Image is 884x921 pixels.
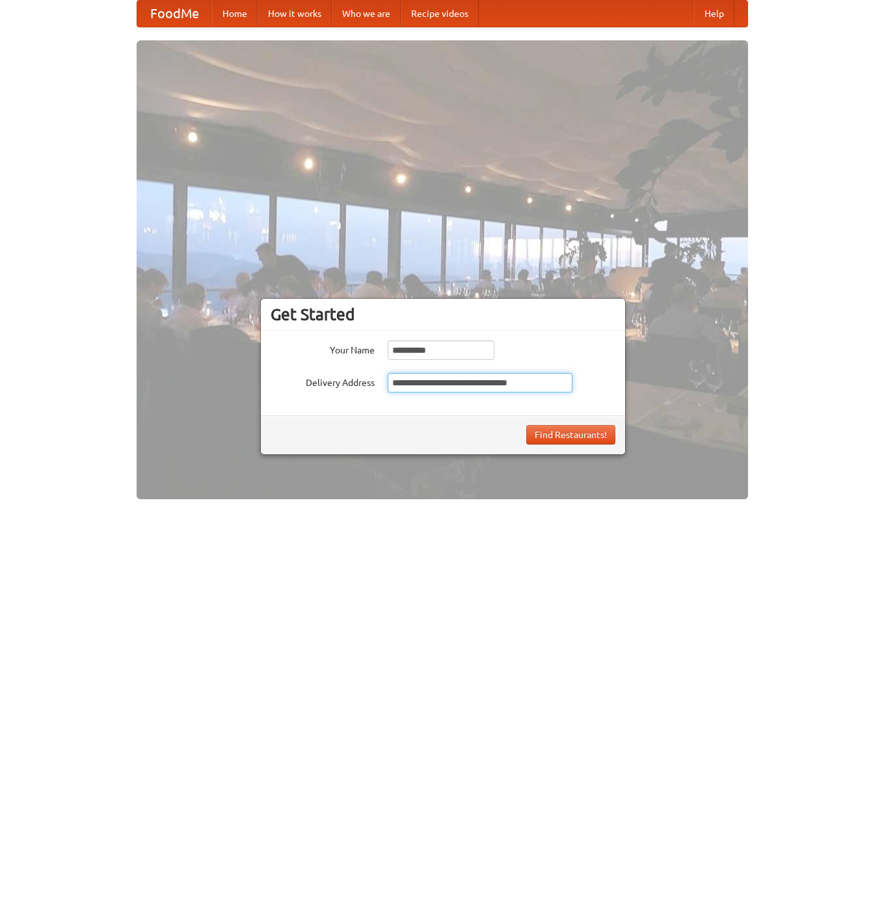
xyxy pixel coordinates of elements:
a: Help [694,1,734,27]
label: Delivery Address [271,373,375,389]
a: How it works [258,1,332,27]
a: Who we are [332,1,401,27]
a: FoodMe [137,1,212,27]
h3: Get Started [271,305,615,324]
a: Recipe videos [401,1,479,27]
a: Home [212,1,258,27]
label: Your Name [271,340,375,357]
button: Find Restaurants! [526,425,615,445]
